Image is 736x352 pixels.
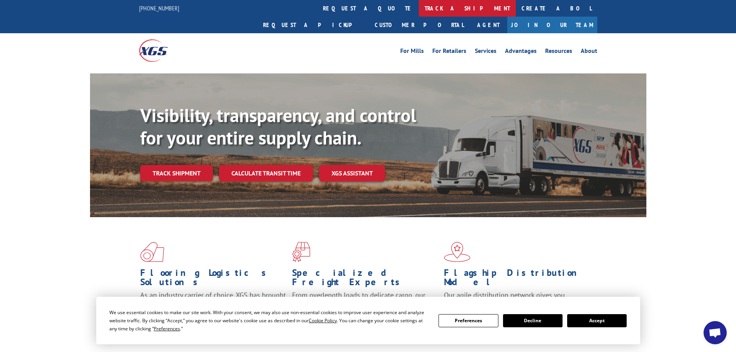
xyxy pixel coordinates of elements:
[292,268,438,291] h1: Specialized Freight Experts
[469,17,507,33] a: Agent
[309,317,337,324] span: Cookie Policy
[475,48,496,56] a: Services
[139,4,179,12] a: [PHONE_NUMBER]
[96,297,640,344] div: Cookie Consent Prompt
[140,242,164,262] img: xgs-icon-total-supply-chain-intelligence-red
[109,308,429,333] div: We use essential cookies to make our site work. With your consent, we may also use non-essential ...
[567,314,627,327] button: Accept
[545,48,572,56] a: Resources
[140,268,286,291] h1: Flooring Logistics Solutions
[432,48,466,56] a: For Retailers
[505,48,537,56] a: Advantages
[140,165,213,181] a: Track shipment
[444,268,590,291] h1: Flagship Distribution Model
[444,291,586,309] span: Our agile distribution network gives you nationwide inventory management on demand.
[292,291,438,325] p: From overlength loads to delicate cargo, our experienced staff knows the best way to move your fr...
[292,242,310,262] img: xgs-icon-focused-on-flooring-red
[154,325,180,332] span: Preferences
[257,17,369,33] a: Request a pickup
[503,314,563,327] button: Decline
[439,314,498,327] button: Preferences
[704,321,727,344] div: Open chat
[219,165,313,182] a: Calculate transit time
[369,17,469,33] a: Customer Portal
[319,165,385,182] a: XGS ASSISTANT
[140,103,416,150] b: Visibility, transparency, and control for your entire supply chain.
[444,242,471,262] img: xgs-icon-flagship-distribution-model-red
[140,291,286,318] span: As an industry carrier of choice, XGS has brought innovation and dedication to flooring logistics...
[581,48,597,56] a: About
[400,48,424,56] a: For Mills
[507,17,597,33] a: Join Our Team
